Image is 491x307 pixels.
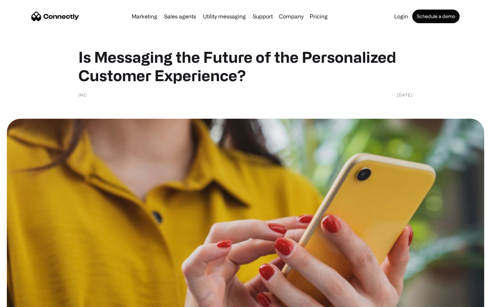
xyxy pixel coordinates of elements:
[78,91,87,98] div: Inc
[200,14,249,19] a: Utility messaging
[250,14,276,19] a: Support
[391,14,411,19] a: Login
[412,10,460,23] a: Schedule a demo
[129,14,160,19] a: Marketing
[78,48,413,85] h1: Is Messaging the Future of the Personalized Customer Experience?
[279,12,303,21] div: Company
[161,14,199,19] a: Sales agents
[14,295,41,305] ul: Language list
[397,91,413,98] div: [DATE]
[307,14,330,19] a: Pricing
[7,295,41,305] aside: Language selected: English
